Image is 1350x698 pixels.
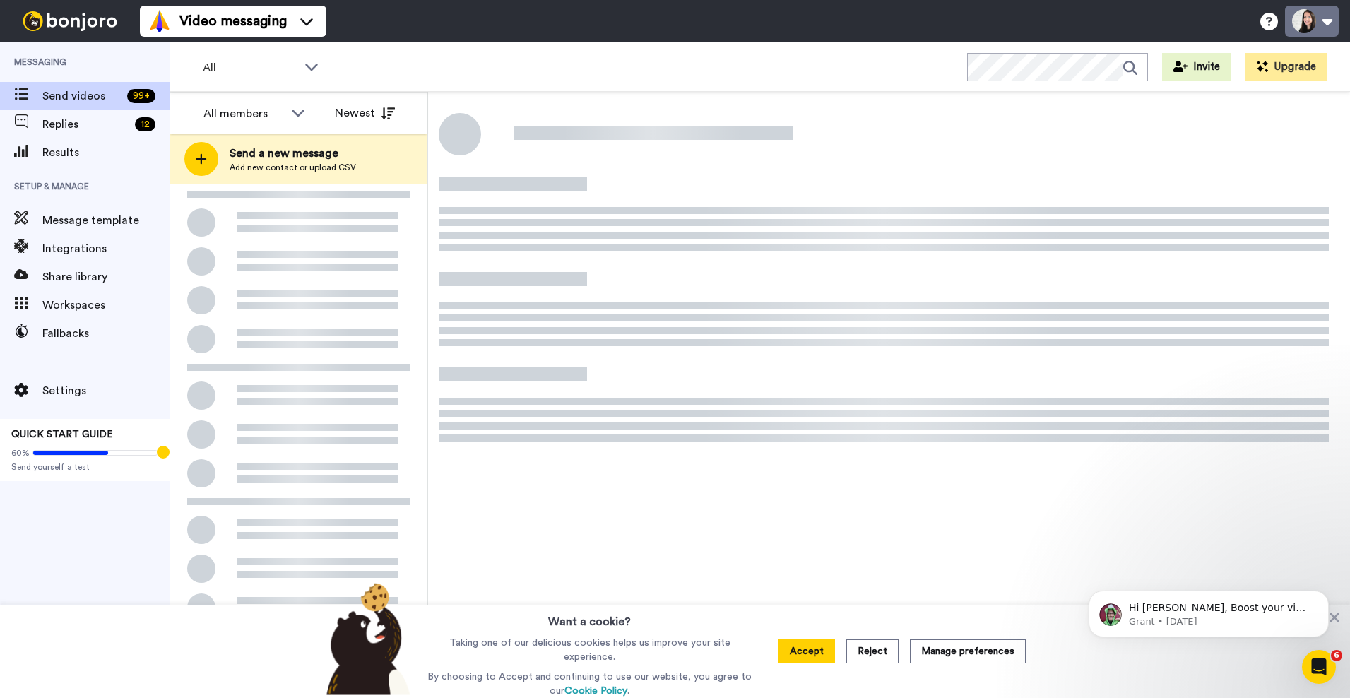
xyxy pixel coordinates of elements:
iframe: Intercom live chat [1302,650,1336,684]
span: Video messaging [179,11,287,31]
span: 6 [1331,650,1342,661]
span: Replies [42,116,129,133]
span: Share library [42,268,170,285]
iframe: Intercom notifications message [1067,561,1350,660]
p: By choosing to Accept and continuing to use our website, you agree to our . [424,670,755,698]
span: Integrations [42,240,170,257]
a: Cookie Policy [564,686,627,696]
span: 60% [11,447,30,459]
span: Send yourself a test [11,461,158,473]
span: Send a new message [230,145,356,162]
span: Send videos [42,88,122,105]
button: Newest [324,99,405,127]
button: Reject [846,639,899,663]
img: bj-logo-header-white.svg [17,11,123,31]
div: 12 [135,117,155,131]
p: Taking one of our delicious cookies helps us improve your site experience. [424,636,755,664]
div: 99 + [127,89,155,103]
span: Fallbacks [42,325,170,342]
button: Invite [1162,53,1231,81]
button: Accept [778,639,835,663]
span: Workspaces [42,297,170,314]
span: Add new contact or upload CSV [230,162,356,173]
button: Manage preferences [910,639,1026,663]
span: QUICK START GUIDE [11,430,113,439]
div: Tooltip anchor [157,446,170,459]
button: Upgrade [1245,53,1327,81]
h3: Want a cookie? [548,605,631,630]
span: All [203,59,297,76]
span: Results [42,144,170,161]
img: vm-color.svg [148,10,171,32]
span: Message template [42,212,170,229]
img: bear-with-cookie.png [314,582,418,695]
div: All members [203,105,284,122]
span: Settings [42,382,170,399]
